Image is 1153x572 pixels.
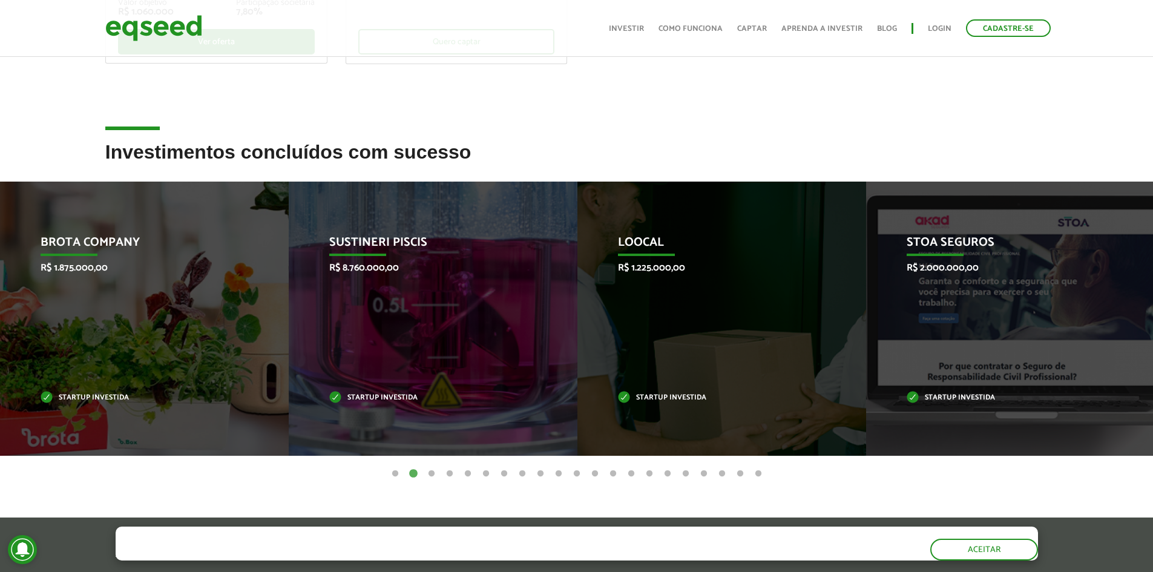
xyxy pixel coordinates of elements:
button: Aceitar [930,539,1038,560]
p: Startup investida [329,395,519,401]
button: 19 of 21 [716,468,728,480]
img: EqSeed [105,12,202,44]
button: 14 of 21 [625,468,637,480]
a: Investir [609,25,644,33]
button: 20 of 21 [734,468,746,480]
a: Blog [877,25,897,33]
h2: Investimentos concluídos com sucesso [105,142,1048,181]
button: 21 of 21 [752,468,764,480]
p: Brota Company [41,235,230,256]
p: STOA Seguros [907,235,1096,256]
p: R$ 1.225.000,00 [618,262,807,274]
button: 8 of 21 [516,468,528,480]
button: 15 of 21 [643,468,655,480]
button: 12 of 21 [589,468,601,480]
p: R$ 8.760.000,00 [329,262,519,274]
p: Sustineri Piscis [329,235,519,256]
p: Ao clicar em "aceitar", você aceita nossa . [116,548,554,560]
button: 5 of 21 [462,468,474,480]
a: Login [928,25,951,33]
button: 7 of 21 [498,468,510,480]
p: Startup investida [618,395,807,401]
p: Startup investida [41,395,230,401]
p: R$ 1.875.000,00 [41,262,230,274]
a: Como funciona [659,25,723,33]
p: R$ 2.000.000,00 [907,262,1096,274]
button: 17 of 21 [680,468,692,480]
button: 11 of 21 [571,468,583,480]
button: 1 of 21 [389,468,401,480]
p: Startup investida [907,395,1096,401]
a: política de privacidade e de cookies [275,550,415,560]
p: Loocal [618,235,807,256]
button: 9 of 21 [534,468,547,480]
button: 10 of 21 [553,468,565,480]
h5: O site da EqSeed utiliza cookies para melhorar sua navegação. [116,527,554,545]
a: Captar [737,25,767,33]
button: 13 of 21 [607,468,619,480]
a: Cadastre-se [966,19,1051,37]
button: 3 of 21 [425,468,438,480]
button: 18 of 21 [698,468,710,480]
a: Aprenda a investir [781,25,862,33]
button: 4 of 21 [444,468,456,480]
button: 6 of 21 [480,468,492,480]
button: 16 of 21 [662,468,674,480]
button: 2 of 21 [407,468,419,480]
